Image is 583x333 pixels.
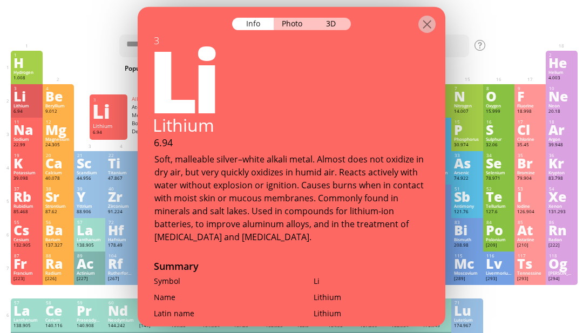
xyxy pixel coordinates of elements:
div: 22 [109,153,134,158]
div: F [517,90,543,102]
div: Moscovium [454,270,480,276]
div: 53 [518,186,543,192]
div: Radon [548,237,574,242]
div: 36 [549,153,574,158]
div: 56 [46,220,71,225]
div: Cesium [13,237,39,242]
div: Lu [454,304,480,316]
div: 137.327 [45,242,71,249]
div: Alkali Metal [132,96,218,103]
div: Krypton [548,170,574,175]
div: Se [486,157,512,169]
div: Potassium [13,170,39,175]
div: 71 [455,300,480,305]
div: Lithium [137,113,445,136]
div: Hafnium [108,237,134,242]
div: 40 [109,186,134,192]
div: 88.906 [77,209,103,215]
div: 86 [549,220,574,225]
div: Photo [274,17,313,30]
div: Fluorine [517,103,543,108]
div: 138.905 [77,242,103,249]
div: Sb [454,191,480,202]
div: Ba [45,224,71,236]
div: Hf [108,224,134,236]
div: Lithium [314,291,429,302]
div: 85.468 [13,209,39,215]
div: [294] [548,276,574,282]
div: 44.956 [77,175,103,182]
div: Hydrogen [13,70,39,75]
div: [210] [517,242,543,249]
div: 208.98 [454,242,480,249]
div: Mg [45,124,71,135]
div: Nitrogen [454,103,480,108]
div: 37 [14,186,39,192]
div: 51 [455,186,480,192]
div: Ti [108,157,134,169]
div: Li [132,35,445,121]
div: P [454,124,480,135]
div: Sodium [13,137,39,142]
div: Lv [486,257,512,269]
div: Sr [45,191,71,202]
div: 9.012 [45,108,71,115]
div: Xe [548,191,574,202]
div: 24.305 [45,142,71,148]
div: 3 [14,86,39,91]
div: [267] [108,276,134,282]
div: Cerium [45,317,71,323]
div: Density [132,128,175,135]
div: Te [486,191,512,202]
div: 2 [549,52,574,58]
div: 140.908 [77,323,103,329]
div: Lanthanum [13,317,39,323]
div: 87 [14,253,39,259]
div: Magnesium [45,137,71,142]
div: 115 [455,253,480,259]
div: Francium [13,270,39,276]
div: Ac [77,257,103,269]
div: Ra [45,257,71,269]
div: 127.6 [486,209,512,215]
div: 35.45 [517,142,543,148]
div: Rb [13,191,39,202]
div: 3 [138,33,445,46]
div: Lithium [13,103,39,108]
div: Li [92,103,124,120]
div: Rutherfordium [108,270,134,276]
div: Soft, malleable silver–white alkali metal. Almost does not oxidize in dry air, but very quickly o... [154,152,429,243]
div: 52 [486,186,512,192]
div: Li [13,90,39,102]
div: Kr [548,157,574,169]
div: Melting point [132,112,175,119]
div: 21 [77,153,103,158]
div: Xenon [548,203,574,209]
div: Og [548,257,574,269]
div: 85 [518,220,543,225]
div: Oxygen [486,103,512,108]
div: 57 [77,220,103,225]
div: 138.905 [13,323,39,329]
div: Lanthanum [77,237,103,242]
div: 83.798 [548,175,574,182]
div: Pr [77,304,103,316]
div: 89 [77,253,103,259]
div: 87.62 [45,209,71,215]
div: 16 [486,119,512,125]
div: 39.098 [13,175,39,182]
div: Li [314,275,429,286]
div: Bromine [517,170,543,175]
div: 34 [486,153,512,158]
div: 132.905 [13,242,39,249]
div: 1.008 [13,75,39,81]
div: 19 [14,153,39,158]
div: Polonium [486,237,512,242]
div: [227] [77,276,103,282]
div: Zirconium [108,203,134,209]
div: 144.242 [108,323,134,329]
div: 121.76 [454,209,480,215]
div: Nd [108,304,134,316]
div: Br [517,157,543,169]
div: Y [77,191,103,202]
